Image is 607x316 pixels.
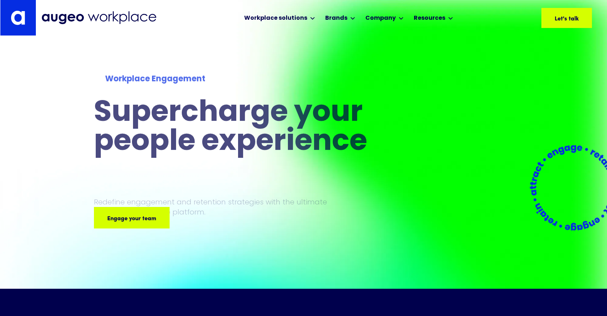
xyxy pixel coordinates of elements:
[414,14,445,23] div: Resources
[94,197,341,217] p: Redefine engagement and retention strategies with the ultimate employee experience platform.
[42,11,156,24] img: Augeo Workplace business unit full logo in mignight blue.
[244,14,307,23] div: Workplace solutions
[325,14,347,23] div: Brands
[105,74,393,85] div: Workplace Engagement
[94,99,404,157] h1: Supercharge your people experience
[11,10,25,25] img: Augeo's "a" monogram decorative logo in white.
[541,8,592,28] a: Let's talk
[365,14,396,23] div: Company
[94,207,170,228] a: Engage your team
